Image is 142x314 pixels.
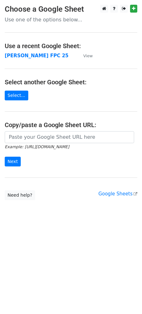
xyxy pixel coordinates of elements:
input: Paste your Google Sheet URL here [5,131,134,143]
small: View [83,53,93,58]
h4: Select another Google Sheet: [5,78,137,86]
small: Example: [URL][DOMAIN_NAME] [5,144,69,149]
h3: Choose a Google Sheet [5,5,137,14]
a: [PERSON_NAME] FPC 25 [5,53,68,59]
input: Next [5,157,21,166]
a: Google Sheets [98,191,137,197]
a: View [77,53,93,59]
a: Need help? [5,190,35,200]
a: Select... [5,91,28,100]
h4: Use a recent Google Sheet: [5,42,137,50]
h4: Copy/paste a Google Sheet URL: [5,121,137,129]
p: Use one of the options below... [5,16,137,23]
